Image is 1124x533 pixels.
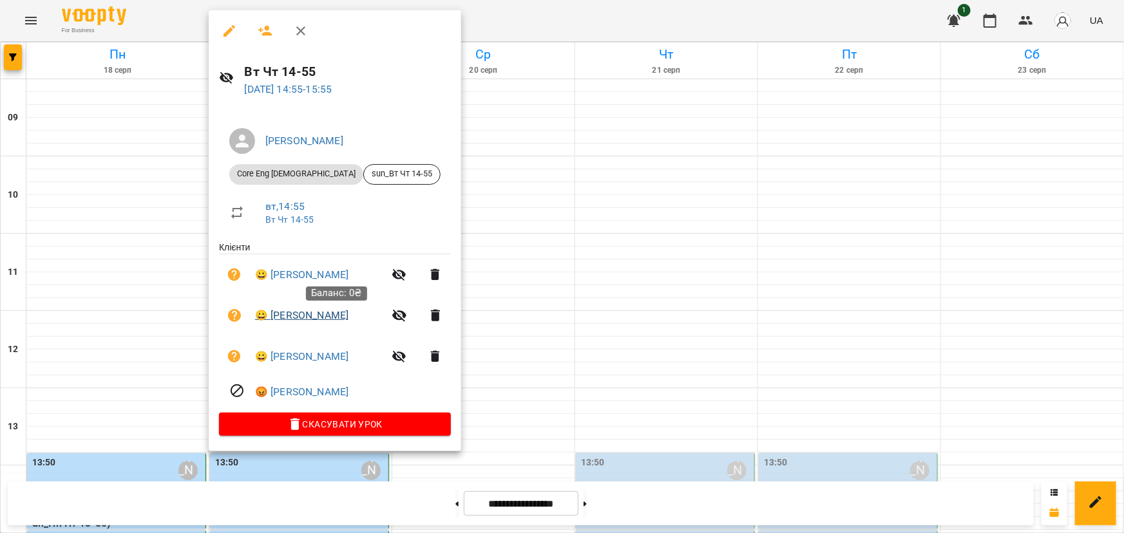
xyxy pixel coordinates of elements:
div: sun_Вт Чт 14-55 [363,164,441,185]
a: Вт Чт 14-55 [265,214,314,225]
a: 😀 [PERSON_NAME] [255,267,348,283]
a: 😡 [PERSON_NAME] [255,384,348,400]
h6: Вт Чт 14-55 [245,62,451,82]
a: [DATE] 14:55-15:55 [245,83,332,95]
button: Візит ще не сплачено. Додати оплату? [219,300,250,331]
a: 😀 [PERSON_NAME] [255,308,348,323]
span: sun_Вт Чт 14-55 [364,168,440,180]
a: вт , 14:55 [265,200,305,212]
button: Скасувати Урок [219,413,451,436]
button: Візит ще не сплачено. Додати оплату? [219,341,250,372]
span: Баланс: 0₴ [311,287,362,299]
ul: Клієнти [219,241,451,413]
a: 😀 [PERSON_NAME] [255,349,348,364]
span: Скасувати Урок [229,416,441,432]
button: Візит ще не сплачено. Додати оплату? [219,259,250,290]
a: [PERSON_NAME] [265,135,343,147]
svg: Візит скасовано [229,383,245,398]
span: Core Eng [DEMOGRAPHIC_DATA] [229,168,363,180]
